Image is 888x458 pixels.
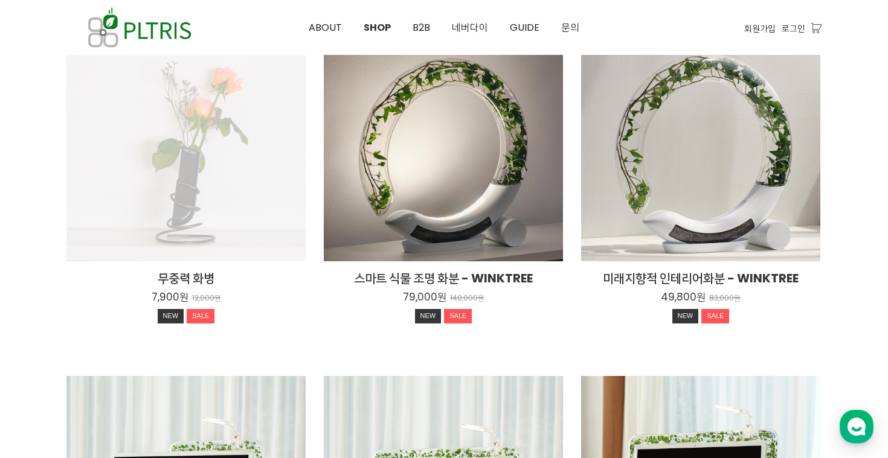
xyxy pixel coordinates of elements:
[550,1,590,55] a: 문의
[187,376,201,386] span: 설정
[709,294,741,303] p: 83,000원
[581,270,820,326] a: 미래지향적 인테리어화분 - WINKTREE 49,800원 83,000원 NEWSALE
[510,21,539,34] span: GUIDE
[403,290,446,304] p: 79,000원
[450,294,484,303] p: 140,000원
[324,270,563,287] h2: 스마트 식물 조명 화분 - WINKTREE
[298,1,353,55] a: ABOUT
[499,1,550,55] a: GUIDE
[324,270,563,326] a: 스마트 식물 조명 화분 - WINKTREE 79,000원 140,000원 NEWSALE
[353,1,402,55] a: SHOP
[309,21,342,34] span: ABOUT
[4,358,80,388] a: 홈
[402,1,441,55] a: B2B
[672,309,699,323] div: NEW
[701,309,729,323] div: SALE
[66,270,306,326] a: 무중력 화병 7,900원 12,000원 NEWSALE
[111,377,125,386] span: 대화
[364,21,391,34] span: SHOP
[661,290,706,304] p: 49,800원
[152,290,188,304] p: 7,900원
[581,270,820,287] h2: 미래지향적 인테리어화분 - WINKTREE
[66,270,306,287] h2: 무중력 화병
[192,294,221,303] p: 12,000원
[744,22,776,35] a: 회원가입
[413,21,430,34] span: B2B
[80,358,156,388] a: 대화
[156,358,232,388] a: 설정
[452,21,488,34] span: 네버다이
[38,376,45,386] span: 홈
[187,309,214,323] div: SALE
[561,21,579,34] span: 문의
[158,309,184,323] div: NEW
[782,22,805,35] a: 로그인
[415,309,442,323] div: NEW
[444,309,472,323] div: SALE
[441,1,499,55] a: 네버다이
